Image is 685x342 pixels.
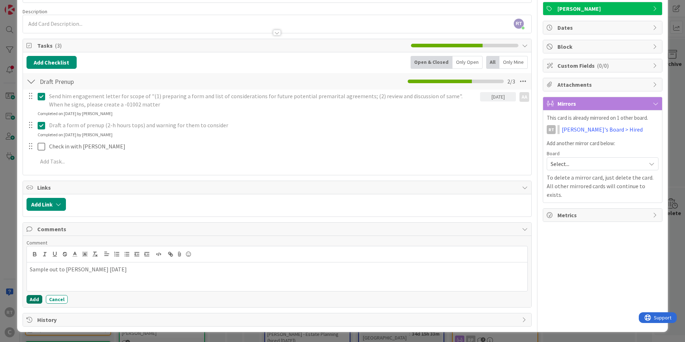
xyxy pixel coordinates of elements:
span: Comments [37,225,518,233]
span: History [37,315,518,324]
button: Add Checklist [27,56,77,69]
p: Send him engagement letter for scope of "(1) preparing a form and list of considerations for futu... [49,92,477,108]
span: Custom Fields [557,61,649,70]
span: Mirrors [557,99,649,108]
div: AA [519,92,529,102]
div: Completed on [DATE] by [PERSON_NAME] [38,132,112,138]
div: RT [547,125,556,134]
button: Add Link [27,198,66,211]
p: To delete a mirror card, just delete the card. All other mirrored cards will continue to exists. [547,173,658,199]
span: Description [23,8,47,15]
p: Draft a form of prenup (2-h hours tops) and warning for them to consider [49,121,526,129]
span: [PERSON_NAME] [557,4,649,13]
span: RT [514,19,524,29]
div: [DATE] [480,92,516,101]
span: Dates [557,23,649,32]
input: Add Checklist... [37,75,198,88]
span: Attachments [557,80,649,89]
p: This card is already mirrored on 1 other board. [547,114,658,122]
span: Links [37,183,518,192]
span: Metrics [557,211,649,219]
span: ( 0/0 ) [597,62,609,69]
button: Add [27,295,42,304]
div: Only Mine [499,56,528,69]
div: Open & Closed [411,56,452,69]
span: Tasks [37,41,407,50]
button: Cancel [46,295,68,304]
span: Select... [551,159,642,169]
div: All [486,56,499,69]
span: Block [557,42,649,51]
div: Only Open [452,56,483,69]
div: Completed on [DATE] by [PERSON_NAME] [38,110,112,117]
span: ( 3 ) [55,42,62,49]
span: 2 / 3 [507,77,515,86]
a: [PERSON_NAME]'s Board > Hired [562,125,643,134]
span: Comment [27,239,47,246]
span: Support [15,1,33,10]
span: Board [547,151,560,156]
p: Add another mirror card below: [547,139,658,148]
p: Check in with [PERSON_NAME] [49,142,526,151]
p: Sample out to [PERSON_NAME] [DATE] [30,265,524,274]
